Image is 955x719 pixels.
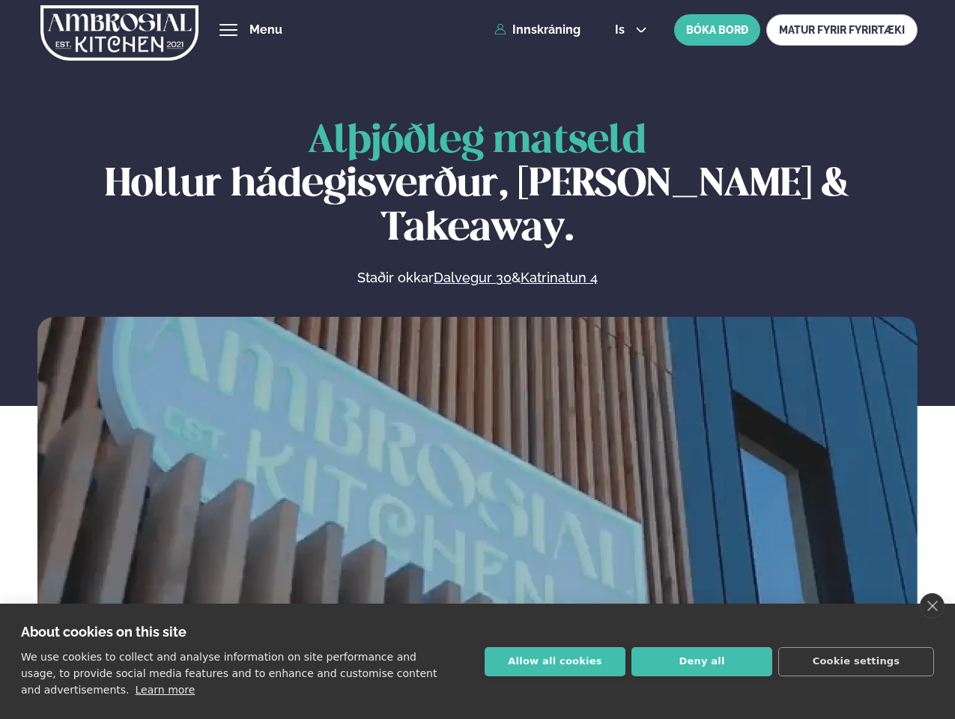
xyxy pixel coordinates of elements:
p: We use cookies to collect and analyse information on site performance and usage, to provide socia... [21,651,437,696]
button: Cookie settings [778,647,934,676]
a: Katrinatun 4 [521,269,598,287]
a: Learn more [136,684,195,696]
button: Allow all cookies [485,647,625,676]
a: close [920,593,945,619]
img: logo [40,2,198,64]
button: BÓKA BORÐ [674,14,760,46]
strong: About cookies on this site [21,624,187,640]
span: is [615,24,629,36]
button: Deny all [631,647,772,676]
span: Alþjóðleg matseld [308,123,646,160]
button: hamburger [219,21,237,39]
a: MATUR FYRIR FYRIRTÆKI [766,14,918,46]
a: Dalvegur 30 [434,269,512,287]
h1: Hollur hádegisverður, [PERSON_NAME] & Takeaway. [37,120,918,251]
a: Innskráning [494,23,580,37]
p: Staðir okkar & [194,269,760,287]
button: is [603,24,659,36]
